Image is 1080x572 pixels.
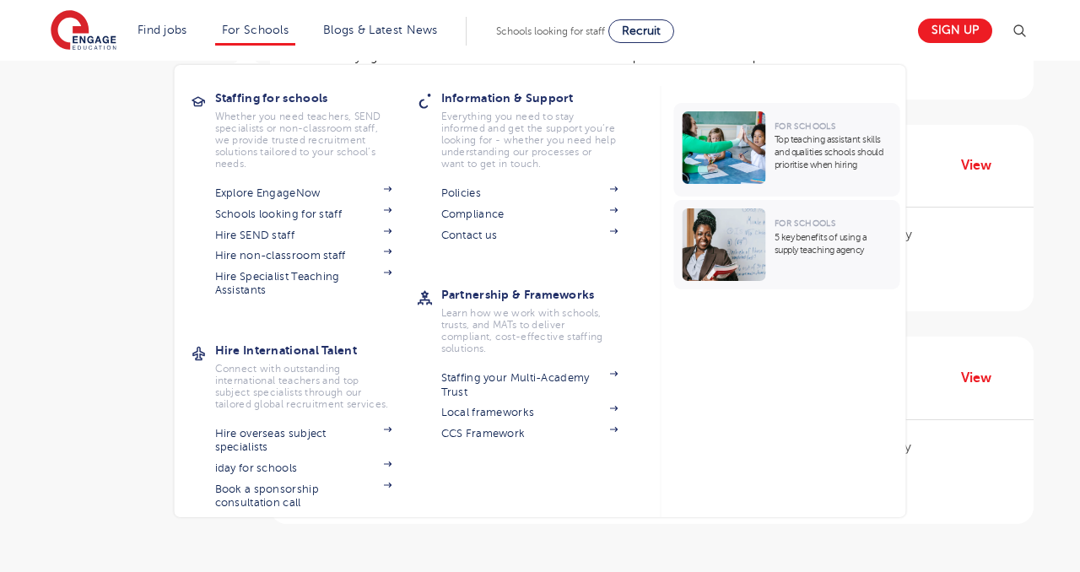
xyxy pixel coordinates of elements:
a: iday for schools [215,461,392,475]
p: Short Term [834,257,1017,278]
img: Engage Education [51,10,116,52]
h3: Information & Support [441,86,644,110]
p: £120 per day [834,224,1017,245]
a: Contact us [441,229,618,242]
a: Schools looking for staff [215,208,392,221]
a: CCS Framework [441,427,618,440]
a: For SchoolsTop teaching assistant skills and qualities schools should prioritise when hiring [674,103,904,197]
p: Whether you need teachers, SEND specialists or non-classroom staff, we provide trusted recruitmen... [215,111,392,170]
a: Recruit [608,19,674,43]
a: Hire SEND staff [215,229,392,242]
a: Policies [441,186,618,200]
a: Local frameworks [441,406,618,419]
a: View [961,367,1004,389]
h3: Partnership & Frameworks [441,283,644,306]
a: Find jobs [138,24,187,36]
p: £135 per day [834,437,1017,457]
p: Short Term [834,470,1017,490]
a: Hire overseas subject specialists [215,427,392,455]
p: Connect with outstanding international teachers and top subject specialists through our tailored ... [215,363,392,410]
span: For Schools [775,219,835,228]
p: Top teaching assistant skills and qualities schools should prioritise when hiring [775,133,892,171]
h3: Staffing for schools [215,86,418,110]
a: Sign up [918,19,992,43]
a: Information & SupportEverything you need to stay informed and get the support you’re looking for ... [441,86,644,170]
p: Learn how we work with schools, trusts, and MATs to deliver compliant, cost-effective staffing so... [441,307,618,354]
a: Hire Specialist Teaching Assistants [215,270,392,298]
a: Hire International TalentConnect with outstanding international teachers and top subject speciali... [215,338,418,410]
a: Hire non-classroom staff [215,249,392,262]
span: For Schools [775,121,835,131]
a: For Schools5 key benefits of using a supply teaching agency [674,200,904,289]
p: 5 key benefits of using a supply teaching agency [775,231,892,256]
a: Partnership & FrameworksLearn how we work with schools, trusts, and MATs to deliver compliant, co... [441,283,644,354]
a: Staffing your Multi-Academy Trust [441,371,618,399]
span: Schools looking for staff [496,25,605,37]
a: View [961,154,1004,176]
h3: Hire International Talent [215,338,418,362]
a: Explore EngageNow [215,186,392,200]
a: Compliance [441,208,618,221]
p: Everything you need to stay informed and get the support you’re looking for - whether you need he... [441,111,618,170]
a: Blogs & Latest News [323,24,438,36]
a: Staffing for schoolsWhether you need teachers, SEND specialists or non-classroom staff, we provid... [215,86,418,170]
span: Recruit [622,24,661,37]
a: For Schools [222,24,289,36]
a: Book a sponsorship consultation call [215,483,392,510]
